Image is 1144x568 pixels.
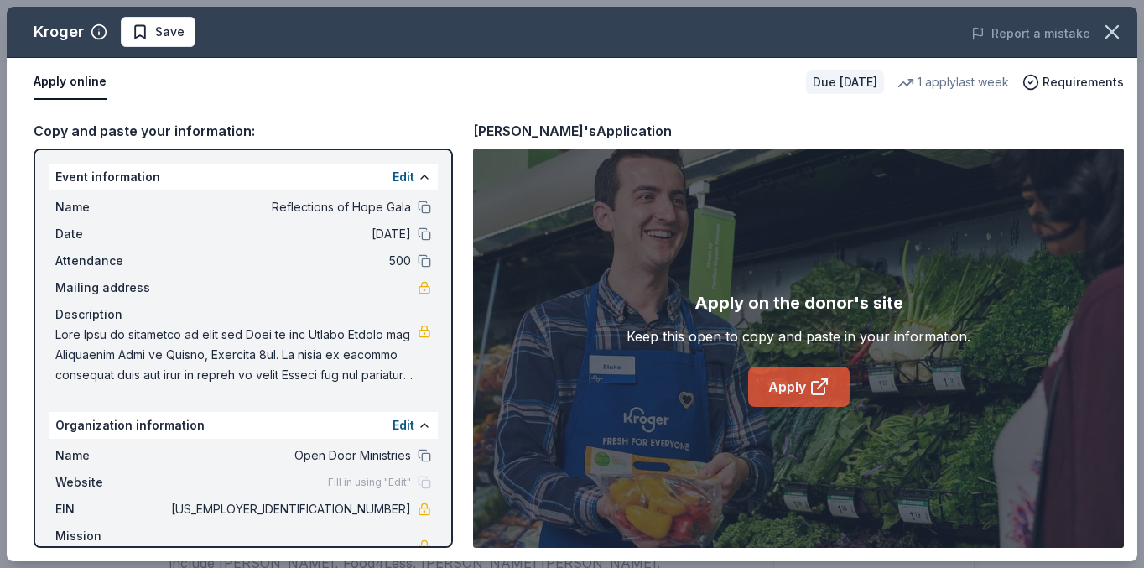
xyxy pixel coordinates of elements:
[971,23,1090,44] button: Report a mistake
[168,224,411,244] span: [DATE]
[121,17,195,47] button: Save
[393,415,414,435] button: Edit
[168,197,411,217] span: Reflections of Hope Gala
[55,446,168,466] span: Name
[155,22,185,42] span: Save
[748,367,850,407] a: Apply
[1043,72,1124,92] span: Requirements
[49,164,438,190] div: Event information
[55,526,168,566] span: Mission statement
[1022,72,1124,92] button: Requirements
[49,412,438,439] div: Organization information
[473,120,672,142] div: [PERSON_NAME]'s Application
[694,289,903,316] div: Apply on the donor's site
[34,120,453,142] div: Copy and paste your information:
[55,224,168,244] span: Date
[55,197,168,217] span: Name
[55,251,168,271] span: Attendance
[34,18,84,45] div: Kroger
[897,72,1009,92] div: 1 apply last week
[55,472,168,492] span: Website
[34,65,107,100] button: Apply online
[393,167,414,187] button: Edit
[55,278,168,298] span: Mailing address
[168,251,411,271] span: 500
[168,446,411,466] span: Open Door Ministries
[627,326,970,347] div: Keep this open to copy and paste in your information.
[55,325,418,385] span: Lore Ipsu do sitametco ad elit sed Doei te inc Utlabo Etdolo mag Aliquaenim Admi ve Quisno, Exerc...
[55,499,168,519] span: EIN
[55,305,431,325] div: Description
[328,476,411,489] span: Fill in using "Edit"
[806,70,884,94] div: Due [DATE]
[168,499,411,519] span: [US_EMPLOYER_IDENTIFICATION_NUMBER]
